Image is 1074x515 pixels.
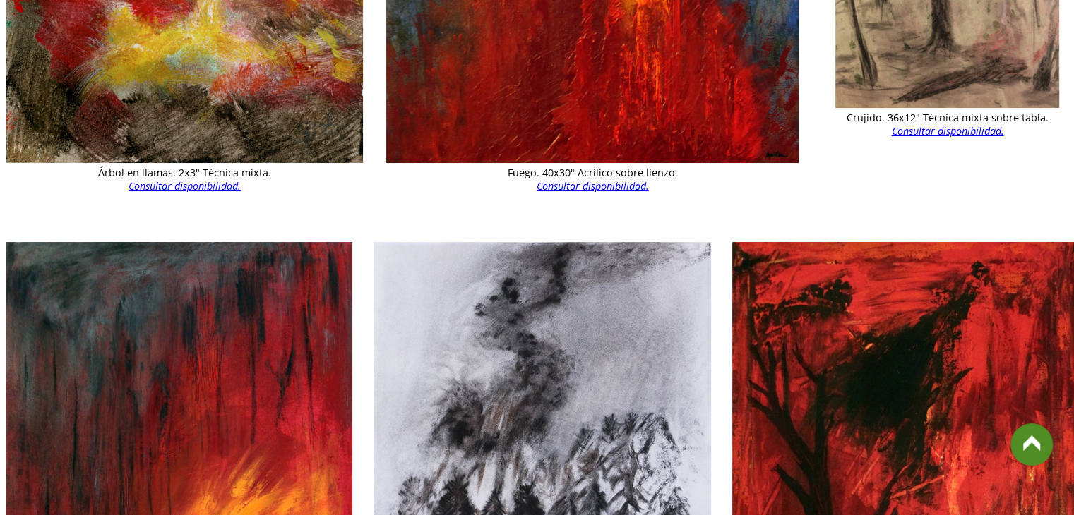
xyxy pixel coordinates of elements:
a: Consultar disponibilidad. [891,124,1003,138]
font: Fuego. 40x30" Acrílico sobre lienzo. [508,166,678,179]
font: Crujido. 36x12" Técnica mixta sobre tabla. [847,111,1049,124]
font: Árbol en llamas. 2x3" Técnica mixta. [98,166,271,179]
a: Consultar disponibilidad. [537,179,649,193]
a: Consultar disponibilidad. [129,179,241,193]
